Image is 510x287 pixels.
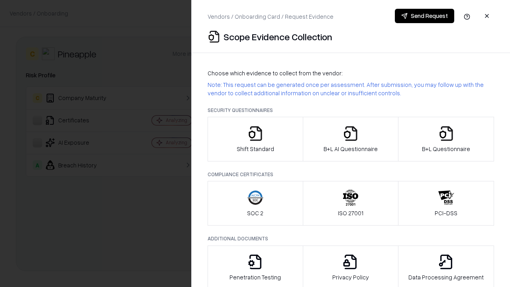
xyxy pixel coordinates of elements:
button: Send Request [395,9,454,23]
p: PCI-DSS [435,209,457,217]
p: Shift Standard [237,145,274,153]
button: PCI-DSS [398,181,494,226]
button: ISO 27001 [303,181,399,226]
p: Compliance Certificates [208,171,494,178]
p: Privacy Policy [332,273,369,281]
p: Vendors / Onboarding Card / Request Evidence [208,12,333,21]
button: SOC 2 [208,181,303,226]
p: Choose which evidence to collect from the vendor: [208,69,494,77]
p: SOC 2 [247,209,263,217]
p: Note: This request can be generated once per assessment. After submission, you may follow up with... [208,81,494,97]
p: B+L Questionnaire [422,145,470,153]
p: Data Processing Agreement [408,273,484,281]
button: Shift Standard [208,117,303,161]
button: B+L AI Questionnaire [303,117,399,161]
p: Additional Documents [208,235,494,242]
button: B+L Questionnaire [398,117,494,161]
p: Scope Evidence Collection [224,30,332,43]
p: Penetration Testing [229,273,281,281]
p: ISO 27001 [338,209,363,217]
p: Security Questionnaires [208,107,494,114]
p: B+L AI Questionnaire [324,145,378,153]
